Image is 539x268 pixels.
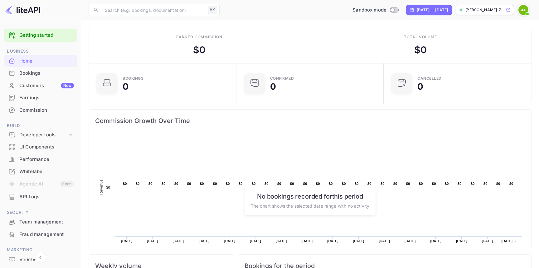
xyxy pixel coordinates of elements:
[483,182,488,186] text: $0
[303,182,307,186] text: $0
[187,182,191,186] text: $0
[106,186,110,189] text: $0
[4,92,77,104] div: Earnings
[19,193,74,200] div: API Logs
[417,77,442,80] div: CANCELLED
[471,182,475,186] text: $0
[148,182,153,186] text: $0
[4,122,77,129] span: Build
[4,104,77,116] div: Commission
[4,153,77,166] div: Performance
[518,5,528,15] img: Albin Eriksson Lippe
[406,5,452,15] div: Click to change the date range period
[4,48,77,55] span: Business
[4,29,77,42] div: Getting started
[19,58,74,65] div: Home
[4,166,77,177] a: Whitelabel
[174,182,178,186] text: $0
[458,182,462,186] text: $0
[417,7,448,13] div: [DATE] — [DATE]
[147,239,158,243] text: [DATE]
[19,231,74,238] div: Fraud management
[496,182,500,186] text: $0
[35,252,46,263] button: Collapse navigation
[290,182,294,186] text: $0
[250,239,261,243] text: [DATE]
[224,239,236,243] text: [DATE]
[4,80,77,92] div: CustomersNew
[213,182,217,186] text: $0
[327,239,338,243] text: [DATE]
[19,32,74,39] a: Getting started
[4,166,77,178] div: Whitelabel
[19,82,74,89] div: Customers
[19,143,74,151] div: UI Components
[251,202,369,209] p: The chart shows the selected date range with no activity
[200,182,204,186] text: $0
[465,7,505,13] p: [PERSON_NAME]-7...
[355,182,359,186] text: $0
[19,168,74,175] div: Whitelabel
[432,182,436,186] text: $0
[305,249,321,253] text: Revenue
[19,156,74,163] div: Performance
[379,239,390,243] text: [DATE]
[176,34,222,40] div: Earned commission
[4,104,77,116] a: Commission
[316,182,320,186] text: $0
[208,6,217,14] div: ⌘K
[277,182,281,186] text: $0
[61,83,74,88] div: New
[4,67,77,79] a: Bookings
[19,107,74,114] div: Commission
[121,239,132,243] text: [DATE]
[509,182,513,186] text: $0
[19,256,74,263] div: Vouchers
[19,94,74,101] div: Earnings
[419,182,423,186] text: $0
[417,82,423,91] div: 0
[350,7,401,14] div: Switch to Production mode
[4,247,77,253] span: Marketing
[4,191,77,202] a: API Logs
[123,182,127,186] text: $0
[4,141,77,153] div: UI Components
[4,228,77,240] a: Fraud management
[198,239,210,243] text: [DATE]
[367,182,371,186] text: $0
[404,34,437,40] div: Total volume
[4,209,77,216] span: Security
[4,92,77,103] a: Earnings
[4,80,77,91] a: CustomersNew
[5,5,40,15] img: LiteAPI logo
[265,182,269,186] text: $0
[226,182,230,186] text: $0
[4,216,77,228] a: Team management
[430,239,442,243] text: [DATE]
[456,239,467,243] text: [DATE]
[239,182,243,186] text: $0
[270,77,294,80] div: Confirmed
[123,77,143,80] div: Bookings
[445,182,449,186] text: $0
[414,43,427,57] div: $ 0
[302,239,313,243] text: [DATE]
[342,182,346,186] text: $0
[502,239,520,243] text: [DATE], 2…
[251,192,369,200] h6: No bookings recorded for this period
[4,153,77,165] a: Performance
[193,43,206,57] div: $ 0
[162,182,166,186] text: $0
[4,55,77,67] a: Home
[173,239,184,243] text: [DATE]
[19,131,68,139] div: Developer tools
[405,239,416,243] text: [DATE]
[95,116,525,126] span: Commission Growth Over Time
[4,254,77,266] div: Vouchers
[252,182,256,186] text: $0
[4,228,77,241] div: Fraud management
[329,182,333,186] text: $0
